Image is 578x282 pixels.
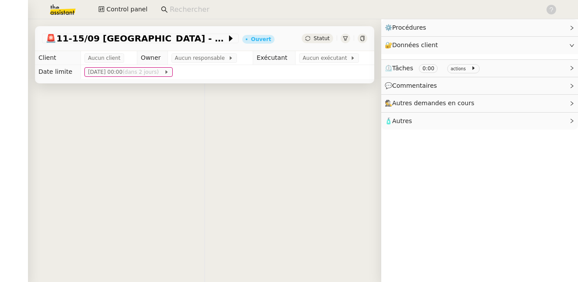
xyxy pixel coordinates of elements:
span: 🔐 [385,40,442,50]
span: 🧴 [385,117,412,124]
div: ⏲️Tâches 0:00 actions [381,60,578,77]
td: Date limite [35,65,81,79]
div: 🧴Autres [381,113,578,130]
span: Statut [313,35,330,41]
span: ⏲️ [385,65,483,72]
span: (dans 2 jours) [122,69,160,75]
span: 11-15/09 [GEOGRAPHIC_DATA] - [GEOGRAPHIC_DATA] + cartons [45,34,226,43]
div: ⚙️Procédures [381,19,578,36]
span: Autres [392,117,412,124]
span: ⚙️ [385,23,430,33]
span: Aucun responsable [175,54,228,62]
span: Commentaires [392,82,437,89]
span: [DATE] 00:00 [88,68,164,76]
nz-tag: 0:00 [419,64,438,73]
span: Autres demandes en cours [392,100,474,107]
td: Client [35,51,81,65]
span: 🕵️ [385,100,478,107]
button: Control panel [93,3,153,16]
td: Exécutant [253,51,295,65]
div: 💬Commentaires [381,77,578,94]
td: Owner [137,51,167,65]
span: Données client [392,41,438,48]
div: 🔐Données client [381,37,578,54]
div: 🕵️Autres demandes en cours [381,95,578,112]
span: Procédures [392,24,426,31]
input: Rechercher [170,4,536,16]
small: actions [451,66,466,71]
span: Tâches [392,65,413,72]
span: 💬 [385,82,441,89]
span: 🚨 [45,33,56,44]
span: Control panel [106,4,147,14]
span: Aucun exécutant [303,54,350,62]
span: Aucun client [88,54,120,62]
div: Ouvert [251,37,271,42]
